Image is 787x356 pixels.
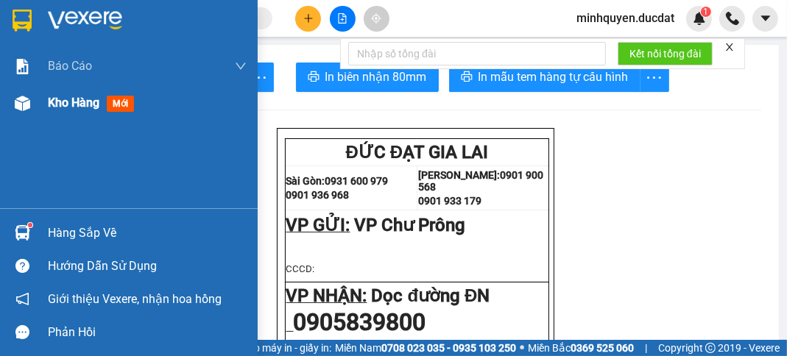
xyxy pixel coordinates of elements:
[48,96,99,110] span: Kho hàng
[286,215,350,235] span: VP GỬI:
[244,63,274,92] button: more
[330,6,356,32] button: file-add
[335,340,516,356] span: Miền Nam
[216,340,331,356] span: Cung cấp máy in - giấy in:
[325,175,389,187] strong: 0931 600 979
[286,285,367,306] span: VP NHẬN:
[418,169,500,181] strong: [PERSON_NAME]:
[48,57,92,75] span: Báo cáo
[10,41,80,69] strong: 0931 600 979
[296,63,439,92] button: printerIn biên nhận 80mm
[449,63,640,92] button: printerIn mẫu tem hàng tự cấu hình
[286,175,325,187] strong: Sài Gòn:
[701,7,711,17] sup: 1
[618,42,713,65] button: Kết nối tổng đài
[78,96,189,117] span: VP Chư Prông
[418,169,543,193] strong: 0901 900 568
[15,59,30,74] img: solution-icon
[381,342,516,354] strong: 0708 023 035 - 0935 103 250
[303,13,314,24] span: plus
[15,325,29,339] span: message
[15,225,30,241] img: warehouse-icon
[565,9,686,27] span: minhquyen.ducdat
[10,71,82,85] strong: 0901 936 968
[479,68,629,86] span: In mẫu tem hàng tự cấu hình
[107,96,134,112] span: mới
[520,345,524,351] span: ⚪️
[286,339,315,350] span: CCCD:
[48,321,247,343] div: Phản hồi
[48,222,247,244] div: Hàng sắp về
[364,6,389,32] button: aim
[86,71,158,85] strong: 0901 933 179
[372,285,490,306] span: Dọc đường ĐN
[752,6,778,32] button: caret-down
[13,10,32,32] img: logo-vxr
[15,96,30,111] img: warehouse-icon
[418,195,481,207] strong: 0901 933 179
[355,215,466,235] span: VP Chư Prông
[346,142,489,163] span: ĐỨC ĐẠT GIA LAI
[235,60,247,72] span: down
[693,12,706,25] img: icon-new-feature
[629,46,701,62] span: Kết nối tổng đài
[294,308,426,336] span: 0905839800
[48,255,247,277] div: Hướng dẫn sử dụng
[645,340,647,356] span: |
[726,12,739,25] img: phone-icon
[10,41,54,55] strong: Sài Gòn:
[371,13,381,24] span: aim
[640,63,669,92] button: more
[571,342,634,354] strong: 0369 525 060
[461,71,473,85] span: printer
[703,7,708,17] span: 1
[705,343,716,353] span: copyright
[86,41,205,69] strong: 0901 900 568
[86,41,178,55] strong: [PERSON_NAME]:
[286,263,315,274] span: CCCD:
[759,12,772,25] span: caret-down
[528,340,634,356] span: Miền Bắc
[308,71,320,85] span: printer
[640,68,668,87] span: more
[15,292,29,306] span: notification
[348,42,606,65] input: Nhập số tổng đài
[286,189,350,201] strong: 0901 936 968
[10,96,74,117] span: VP GỬI:
[245,68,273,87] span: more
[48,290,222,308] span: Giới thiệu Vexere, nhận hoa hồng
[337,13,347,24] span: file-add
[325,68,427,86] span: In biên nhận 80mm
[28,223,32,227] sup: 1
[295,6,321,32] button: plus
[15,259,29,273] span: question-circle
[40,14,183,35] span: ĐỨC ĐẠT GIA LAI
[724,42,735,52] span: close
